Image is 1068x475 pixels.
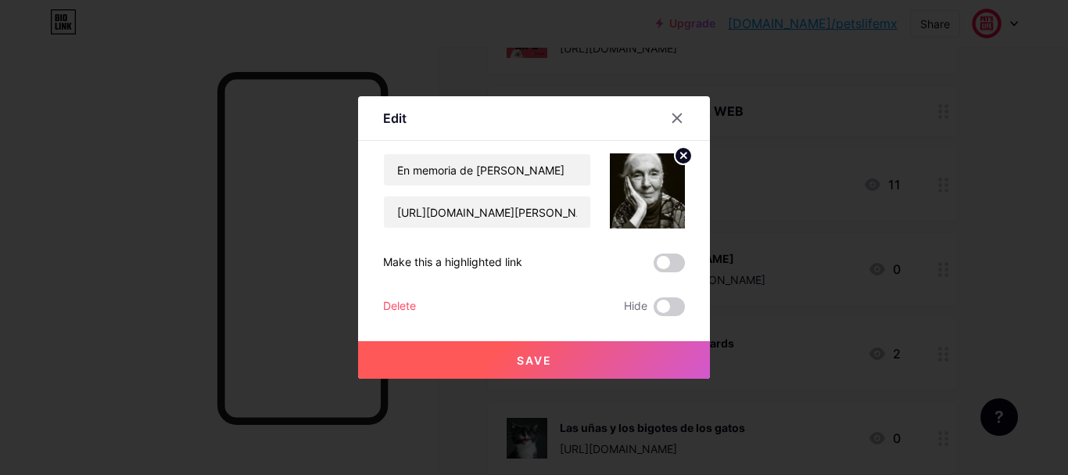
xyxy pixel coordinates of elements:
[383,109,407,128] div: Edit
[358,341,710,379] button: Save
[610,153,685,229] img: link_thumbnail
[517,354,552,367] span: Save
[383,254,522,272] div: Make this a highlighted link
[624,297,647,316] span: Hide
[384,196,590,228] input: URL
[384,154,590,185] input: Title
[383,297,416,316] div: Delete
